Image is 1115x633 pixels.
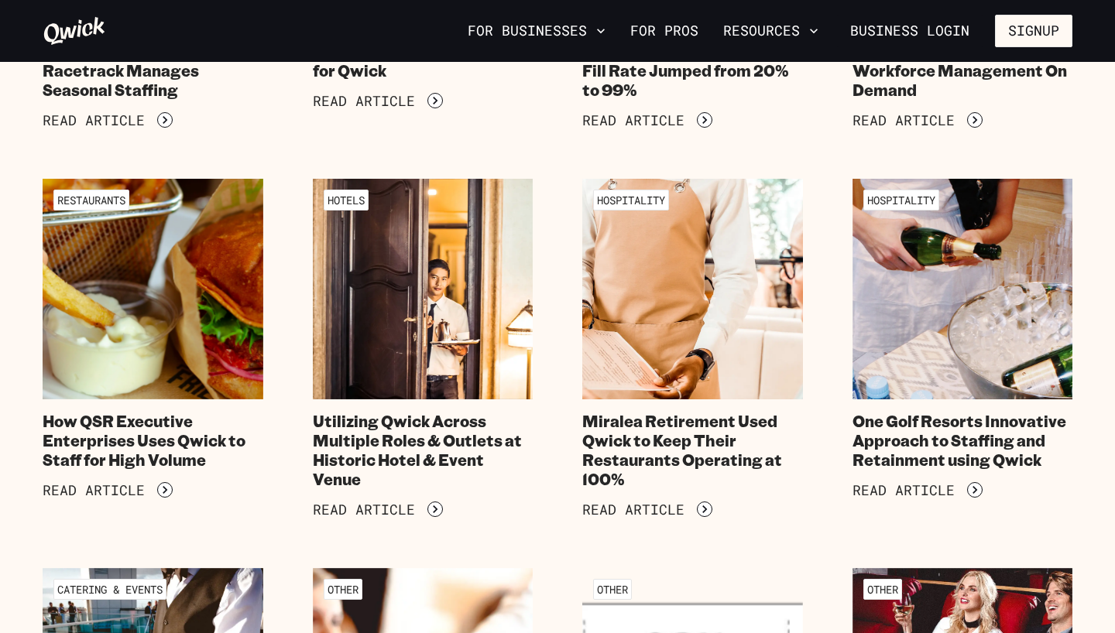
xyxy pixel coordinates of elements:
[853,482,955,499] span: Read Article
[461,18,612,44] button: For Businesses
[53,579,166,600] span: Catering & Events
[863,579,902,600] span: Other
[582,179,803,399] img: picture of server at retirement community.
[717,18,825,44] button: Resources
[53,190,129,210] span: Restaurants
[313,501,415,518] span: Read Article
[863,190,939,210] span: Hospitality
[853,112,955,129] span: Read Article
[43,482,145,499] span: Read Article
[853,412,1073,470] h4: One Golf Resorts Innovative Approach to Staffing and Retainment using Qwick
[43,179,263,518] a: RestaurantsHow QSR Executive Enterprises Uses Qwick to Staff for High VolumeRead Article
[324,579,362,600] span: Other
[582,501,684,518] span: Read Article
[853,179,1073,518] a: HospitalityOne Golf Resorts Innovative Approach to Staffing and Retainment using QwickRead Article
[313,179,533,518] a: HotelsUtilizing Qwick Across Multiple Roles & Outlets at Historic Hotel & Event VenueRead Article
[593,579,632,600] span: Other
[313,93,415,110] span: Read Article
[995,15,1072,47] button: Signup
[324,190,369,210] span: Hotels
[582,179,803,518] a: HospitalityMiralea Retirement Used Qwick to Keep Their Restaurants Operating at 100%Read Article
[837,15,983,47] a: Business Login
[43,112,145,129] span: Read Article
[43,179,263,399] img: quick service restaurants serving fries and burgers are using Qwick for staffing.
[43,412,263,470] h4: How QSR Executive Enterprises Uses Qwick to Staff for High Volume
[853,179,1073,399] img: server pouring golfers champagne and water
[313,179,533,399] img: Gigpro FOH support staff helps with room service
[313,412,533,489] h4: Utilizing Qwick Across Multiple Roles & Outlets at Historic Hotel & Event Venue
[624,18,705,44] a: For Pros
[582,112,684,129] span: Read Article
[582,412,803,489] h4: Miralea Retirement Used Qwick to Keep Their Restaurants Operating at 100%
[593,190,669,210] span: Hospitality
